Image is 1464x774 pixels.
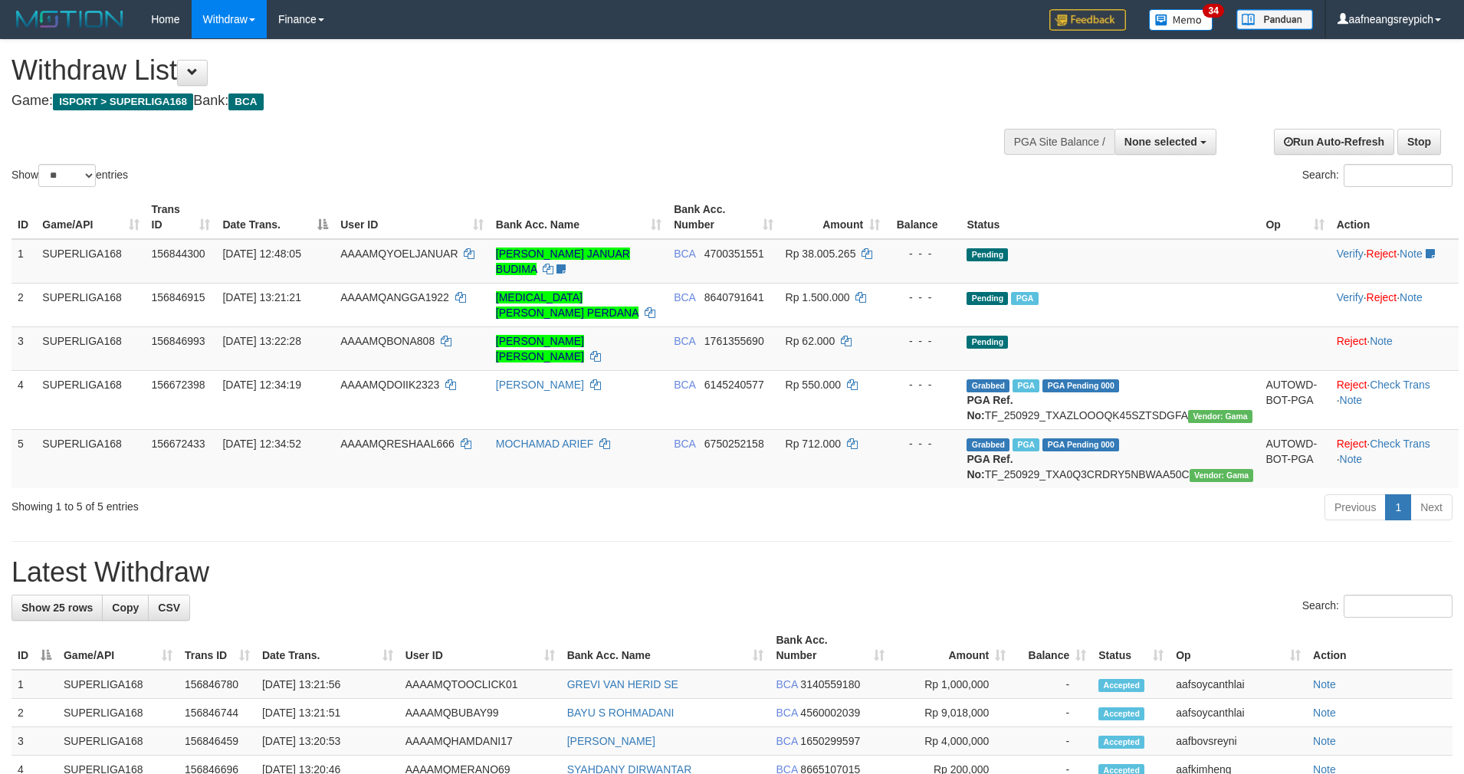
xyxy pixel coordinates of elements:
[967,394,1013,421] b: PGA Ref. No:
[36,326,145,370] td: SUPERLIGA168
[38,164,96,187] select: Showentries
[340,438,455,450] span: AAAAMQRESHAAL666
[256,670,399,699] td: [DATE] 13:21:56
[53,93,193,110] span: ISPORT > SUPERLIGA168
[11,670,57,699] td: 1
[1340,394,1363,406] a: Note
[967,292,1008,305] span: Pending
[399,699,561,727] td: AAAAMQBUBAY99
[256,699,399,727] td: [DATE] 13:21:51
[228,93,263,110] span: BCA
[1013,438,1039,451] span: Marked by aafsoycanthlai
[1367,248,1397,260] a: Reject
[1259,429,1330,488] td: AUTOWD-BOT-PGA
[1012,670,1092,699] td: -
[11,626,57,670] th: ID: activate to sort column descending
[780,195,887,239] th: Amount: activate to sort column ascending
[786,335,835,347] span: Rp 62.000
[800,678,860,690] span: Copy 3140559180 to clipboard
[112,602,139,614] span: Copy
[11,164,128,187] label: Show entries
[399,670,561,699] td: AAAAMQTOOCLICK01
[11,93,960,109] h4: Game: Bank:
[1313,707,1336,719] a: Note
[1331,283,1459,326] td: · ·
[1331,429,1459,488] td: · ·
[158,602,180,614] span: CSV
[36,429,145,488] td: SUPERLIGA168
[222,335,300,347] span: [DATE] 13:22:28
[704,248,764,260] span: Copy 4700351551 to clipboard
[674,248,695,260] span: BCA
[567,678,678,690] a: GREVI VAN HERID SE
[11,195,36,239] th: ID
[1337,335,1367,347] a: Reject
[1114,129,1216,155] button: None selected
[148,595,190,621] a: CSV
[1124,136,1197,148] span: None selected
[891,670,1012,699] td: Rp 1,000,000
[36,370,145,429] td: SUPERLIGA168
[1331,195,1459,239] th: Action
[11,8,128,31] img: MOTION_logo.png
[1324,494,1386,520] a: Previous
[11,429,36,488] td: 5
[256,626,399,670] th: Date Trans.: activate to sort column ascending
[786,291,850,303] span: Rp 1.500.000
[179,727,256,756] td: 156846459
[1313,735,1336,747] a: Note
[1331,370,1459,429] td: · ·
[967,438,1009,451] span: Grabbed
[786,379,841,391] span: Rp 550.000
[960,195,1259,239] th: Status
[1170,626,1307,670] th: Op: activate to sort column ascending
[1331,239,1459,284] td: · ·
[1004,129,1114,155] div: PGA Site Balance /
[1098,679,1144,692] span: Accepted
[567,707,675,719] a: BAYU S ROHMADANI
[57,626,179,670] th: Game/API: activate to sort column ascending
[674,379,695,391] span: BCA
[892,436,954,451] div: - - -
[1049,9,1126,31] img: Feedback.jpg
[11,326,36,370] td: 3
[340,291,449,303] span: AAAAMQANGGA1922
[399,626,561,670] th: User ID: activate to sort column ascending
[891,727,1012,756] td: Rp 4,000,000
[57,670,179,699] td: SUPERLIGA168
[1190,469,1254,482] span: Vendor URL: https://trx31.1velocity.biz
[776,707,797,719] span: BCA
[11,595,103,621] a: Show 25 rows
[146,195,217,239] th: Trans ID: activate to sort column ascending
[786,248,856,260] span: Rp 38.005.265
[1400,248,1423,260] a: Note
[567,735,655,747] a: [PERSON_NAME]
[1410,494,1453,520] a: Next
[892,377,954,392] div: - - -
[674,438,695,450] span: BCA
[496,335,584,362] a: [PERSON_NAME] [PERSON_NAME]
[340,379,439,391] span: AAAAMQDOIIK2323
[704,291,764,303] span: Copy 8640791641 to clipboard
[891,699,1012,727] td: Rp 9,018,000
[967,453,1013,480] b: PGA Ref. No:
[21,602,93,614] span: Show 25 rows
[490,195,668,239] th: Bank Acc. Name: activate to sort column ascending
[1236,9,1313,30] img: panduan.png
[967,336,1008,349] span: Pending
[704,335,764,347] span: Copy 1761355690 to clipboard
[1042,379,1119,392] span: PGA Pending
[892,246,954,261] div: - - -
[179,626,256,670] th: Trans ID: activate to sort column ascending
[496,379,584,391] a: [PERSON_NAME]
[1337,438,1367,450] a: Reject
[1170,699,1307,727] td: aafsoycanthlai
[960,429,1259,488] td: TF_250929_TXA0Q3CRDRY5NBWAA50C
[1400,291,1423,303] a: Note
[1337,291,1364,303] a: Verify
[561,626,770,670] th: Bank Acc. Name: activate to sort column ascending
[892,290,954,305] div: - - -
[222,438,300,450] span: [DATE] 12:34:52
[1042,438,1119,451] span: PGA Pending
[1397,129,1441,155] a: Stop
